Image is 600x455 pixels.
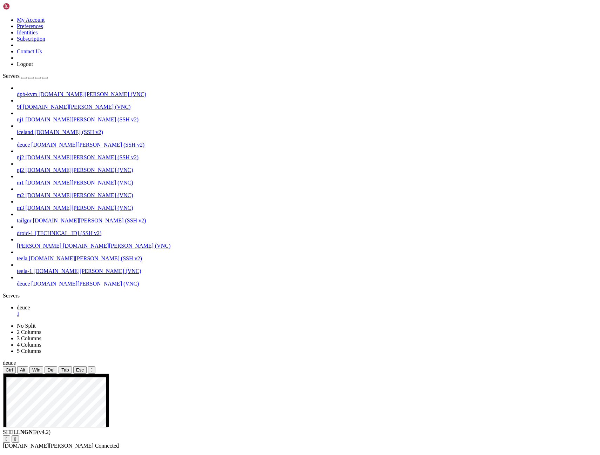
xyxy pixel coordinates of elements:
[17,211,597,224] li: tailgnr [DOMAIN_NAME][PERSON_NAME] (SSH v2)
[17,243,597,249] a: [PERSON_NAME] [DOMAIN_NAME][PERSON_NAME] (VNC)
[17,98,597,110] li: 9f [DOMAIN_NAME][PERSON_NAME] (VNC)
[17,186,597,199] li: m2 [DOMAIN_NAME][PERSON_NAME] (VNC)
[17,142,597,148] a: deuce [DOMAIN_NAME][PERSON_NAME] (SSH v2)
[17,129,33,135] span: iceland
[17,218,597,224] a: tailgnr [DOMAIN_NAME][PERSON_NAME] (SSH v2)
[17,173,597,186] li: m1 [DOMAIN_NAME][PERSON_NAME] (VNC)
[14,436,16,442] div: 
[6,436,7,442] div: 
[17,281,30,287] span: deuce
[17,129,597,135] a: iceland [DOMAIN_NAME] (SSH v2)
[23,104,130,110] span: [DOMAIN_NAME][PERSON_NAME] (VNC)
[17,243,61,249] span: [PERSON_NAME]
[88,366,95,374] button: 
[17,192,597,199] a: m2 [DOMAIN_NAME][PERSON_NAME] (VNC)
[17,255,597,262] a: teela [DOMAIN_NAME][PERSON_NAME] (SSH v2)
[17,61,33,67] a: Logout
[91,367,93,373] div: 
[61,367,69,373] span: Tab
[32,367,40,373] span: Win
[17,85,597,98] li: dpb-kvm [DOMAIN_NAME][PERSON_NAME] (VNC)
[25,167,133,173] span: [DOMAIN_NAME][PERSON_NAME] (VNC)
[34,268,141,274] span: [DOMAIN_NAME][PERSON_NAME] (VNC)
[63,243,170,249] span: [DOMAIN_NAME][PERSON_NAME] (VNC)
[47,367,54,373] span: Del
[17,123,597,135] li: iceland [DOMAIN_NAME] (SSH v2)
[12,435,19,443] button: 
[3,429,50,435] span: SHELL ©
[29,255,142,261] span: [DOMAIN_NAME][PERSON_NAME] (SSH v2)
[17,311,597,317] a: 
[17,366,28,374] button: Alt
[17,218,32,223] span: tailgnr
[73,366,87,374] button: Esc
[17,335,41,341] a: 3 Columns
[3,360,16,366] span: deuce
[3,73,48,79] a: Servers
[17,142,30,148] span: deuce
[17,230,597,236] a: droid-1 [TECHNICAL_ID] (SSH v2)
[17,199,597,211] li: m3 [DOMAIN_NAME][PERSON_NAME] (VNC)
[17,323,36,329] a: No Split
[17,154,597,161] a: nj2 [DOMAIN_NAME][PERSON_NAME] (SSH v2)
[17,104,597,110] a: 9f [DOMAIN_NAME][PERSON_NAME] (VNC)
[17,91,37,97] span: dpb-kvm
[59,366,72,374] button: Tab
[17,305,30,310] span: deuce
[17,91,597,98] a: dpb-kvm [DOMAIN_NAME][PERSON_NAME] (VNC)
[17,161,597,173] li: nj2 [DOMAIN_NAME][PERSON_NAME] (VNC)
[45,366,57,374] button: Del
[17,167,597,173] a: nj2 [DOMAIN_NAME][PERSON_NAME] (VNC)
[25,154,139,160] span: [DOMAIN_NAME][PERSON_NAME] (SSH v2)
[17,167,24,173] span: nj2
[29,366,43,374] button: Win
[20,429,33,435] b: NGN
[17,29,38,35] a: Identities
[25,205,133,211] span: [DOMAIN_NAME][PERSON_NAME] (VNC)
[17,116,597,123] a: nj1 [DOMAIN_NAME][PERSON_NAME] (SSH v2)
[17,192,24,198] span: m2
[31,142,144,148] span: [DOMAIN_NAME][PERSON_NAME] (SSH v2)
[20,367,26,373] span: Alt
[37,429,51,435] span: 4.2.0
[17,274,597,287] li: deuce [DOMAIN_NAME][PERSON_NAME] (VNC)
[17,305,597,317] a: deuce
[17,116,24,122] span: nj1
[17,224,597,236] li: droid-1 [TECHNICAL_ID] (SSH v2)
[17,230,33,236] span: droid-1
[17,262,597,274] li: teela-1 [DOMAIN_NAME][PERSON_NAME] (VNC)
[17,342,41,348] a: 4 Columns
[17,148,597,161] li: nj2 [DOMAIN_NAME][PERSON_NAME] (SSH v2)
[3,73,20,79] span: Servers
[76,367,84,373] span: Esc
[31,281,139,287] span: [DOMAIN_NAME][PERSON_NAME] (VNC)
[17,23,43,29] a: Preferences
[17,268,32,274] span: teela-1
[17,180,24,186] span: m1
[17,205,24,211] span: m3
[17,281,597,287] a: deuce [DOMAIN_NAME][PERSON_NAME] (VNC)
[17,255,27,261] span: teela
[17,154,24,160] span: nj2
[33,218,146,223] span: [DOMAIN_NAME][PERSON_NAME] (SSH v2)
[17,348,41,354] a: 5 Columns
[17,36,45,42] a: Subscription
[34,129,103,135] span: [DOMAIN_NAME] (SSH v2)
[3,443,94,449] span: [DOMAIN_NAME][PERSON_NAME]
[25,180,133,186] span: [DOMAIN_NAME][PERSON_NAME] (VNC)
[17,48,42,54] a: Contact Us
[17,236,597,249] li: [PERSON_NAME] [DOMAIN_NAME][PERSON_NAME] (VNC)
[3,435,10,443] button: 
[17,104,21,110] span: 9f
[17,180,597,186] a: m1 [DOMAIN_NAME][PERSON_NAME] (VNC)
[17,135,597,148] li: deuce [DOMAIN_NAME][PERSON_NAME] (SSH v2)
[17,249,597,262] li: teela [DOMAIN_NAME][PERSON_NAME] (SSH v2)
[35,230,101,236] span: [TECHNICAL_ID] (SSH v2)
[25,192,133,198] span: [DOMAIN_NAME][PERSON_NAME] (VNC)
[17,268,597,274] a: teela-1 [DOMAIN_NAME][PERSON_NAME] (VNC)
[25,116,139,122] span: [DOMAIN_NAME][PERSON_NAME] (SSH v2)
[3,293,597,299] div: Servers
[6,367,13,373] span: Ctrl
[3,3,43,10] img: Shellngn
